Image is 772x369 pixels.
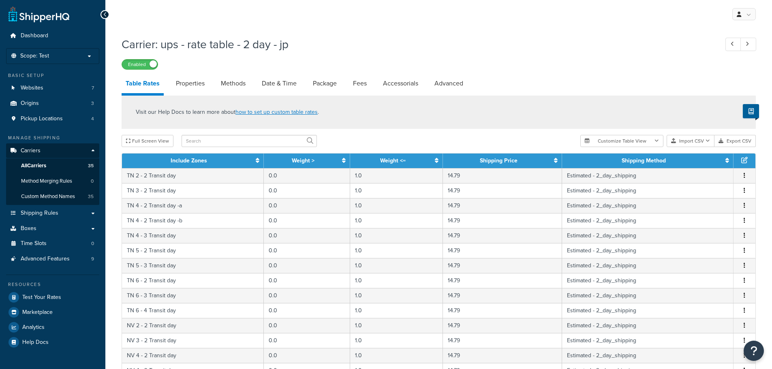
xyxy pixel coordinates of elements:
[6,81,99,96] li: Websites
[264,228,351,243] td: 0.0
[122,243,264,258] td: TN 5 - 2 Transit day
[21,210,58,217] span: Shipping Rules
[21,240,47,247] span: Time Slots
[264,183,351,198] td: 0.0
[122,333,264,348] td: NV 3 - 2 Transit day
[91,256,94,262] span: 9
[92,85,94,92] span: 7
[22,294,61,301] span: Test Your Rates
[88,162,94,169] span: 35
[122,348,264,363] td: NV 4 - 2 Transit day
[443,213,562,228] td: 14.79
[443,243,562,258] td: 14.79
[443,198,562,213] td: 14.79
[622,156,666,165] a: Shipping Method
[122,303,264,318] td: TN 6 - 4 Transit day
[91,240,94,247] span: 0
[443,318,562,333] td: 14.79
[6,174,99,189] li: Method Merging Rules
[122,318,264,333] td: NV 2 - 2 Transit day
[6,96,99,111] a: Origins3
[6,28,99,43] a: Dashboard
[292,156,314,165] a: Weight >
[122,168,264,183] td: TN 2 - 2 Transit day
[6,221,99,236] a: Boxes
[182,135,317,147] input: Search
[91,100,94,107] span: 3
[350,318,443,333] td: 1.0
[264,273,351,288] td: 0.0
[443,348,562,363] td: 14.79
[122,213,264,228] td: TN 4 - 2 Transit day -b
[6,81,99,96] a: Websites7
[122,288,264,303] td: TN 6 - 3 Transit day
[91,115,94,122] span: 4
[562,228,734,243] td: Estimated - 2_day_shipping
[350,333,443,348] td: 1.0
[443,228,562,243] td: 14.79
[6,174,99,189] a: Method Merging Rules0
[6,320,99,335] a: Analytics
[21,147,41,154] span: Carriers
[22,339,49,346] span: Help Docs
[172,74,209,93] a: Properties
[21,178,72,185] span: Method Merging Rules
[443,168,562,183] td: 14.79
[21,256,70,262] span: Advanced Features
[430,74,467,93] a: Advanced
[580,135,663,147] button: Customize Table View
[380,156,406,165] a: Weight <=
[264,213,351,228] td: 0.0
[562,168,734,183] td: Estimated - 2_day_shipping
[725,38,741,51] a: Previous Record
[6,252,99,267] li: Advanced Features
[350,228,443,243] td: 1.0
[21,32,48,39] span: Dashboard
[6,96,99,111] li: Origins
[21,162,46,169] span: All Carriers
[22,324,45,331] span: Analytics
[122,228,264,243] td: TN 4 - 3 Transit day
[379,74,422,93] a: Accessorials
[264,243,351,258] td: 0.0
[217,74,250,93] a: Methods
[350,243,443,258] td: 1.0
[562,273,734,288] td: Estimated - 2_day_shipping
[6,189,99,204] li: Custom Method Names
[350,213,443,228] td: 1.0
[562,288,734,303] td: Estimated - 2_day_shipping
[21,100,39,107] span: Origins
[309,74,341,93] a: Package
[744,341,764,361] button: Open Resource Center
[6,72,99,79] div: Basic Setup
[443,183,562,198] td: 14.79
[6,143,99,205] li: Carriers
[21,85,43,92] span: Websites
[562,258,734,273] td: Estimated - 2_day_shipping
[122,273,264,288] td: TN 6 - 2 Transit day
[264,318,351,333] td: 0.0
[350,168,443,183] td: 1.0
[122,36,710,52] h1: Carrier: ups - rate table - 2 day - jp
[264,168,351,183] td: 0.0
[350,183,443,198] td: 1.0
[6,252,99,267] a: Advanced Features9
[562,198,734,213] td: Estimated - 2_day_shipping
[6,111,99,126] li: Pickup Locations
[6,206,99,221] a: Shipping Rules
[6,189,99,204] a: Custom Method Names35
[667,135,714,147] button: Import CSV
[562,303,734,318] td: Estimated - 2_day_shipping
[91,178,94,185] span: 0
[6,335,99,350] a: Help Docs
[264,333,351,348] td: 0.0
[6,134,99,141] div: Manage Shipping
[6,290,99,305] a: Test Your Rates
[443,273,562,288] td: 14.79
[122,183,264,198] td: TN 3 - 2 Transit day
[562,213,734,228] td: Estimated - 2_day_shipping
[22,309,53,316] span: Marketplace
[6,111,99,126] a: Pickup Locations4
